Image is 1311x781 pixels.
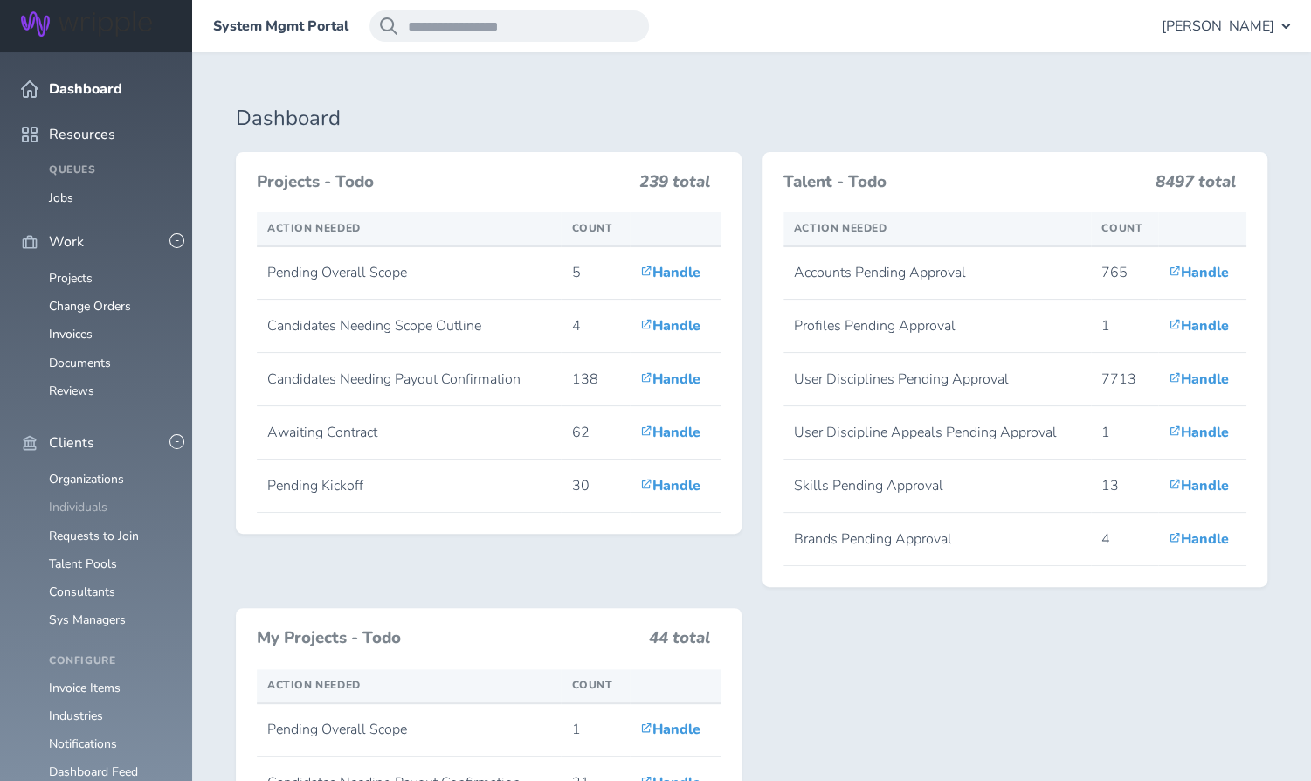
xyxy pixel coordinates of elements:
td: 62 [561,406,630,460]
td: Accounts Pending Approval [783,246,1092,300]
td: 7713 [1091,353,1158,406]
a: Handle [1169,370,1229,389]
a: Handle [640,476,700,495]
td: Brands Pending Approval [783,513,1092,566]
a: System Mgmt Portal [213,18,348,34]
h3: 8497 total [1156,173,1236,199]
span: Action Needed [267,678,361,692]
h3: My Projects - Todo [257,629,638,648]
a: Handle [1169,263,1229,282]
a: Organizations [49,471,124,487]
td: 4 [1091,513,1158,566]
td: User Discipline Appeals Pending Approval [783,406,1092,460]
span: Work [49,234,84,250]
a: Talent Pools [49,556,117,572]
td: Pending Overall Scope [257,246,561,300]
td: 1 [1091,406,1158,460]
a: Documents [49,355,111,371]
h1: Dashboard [236,107,1267,131]
a: Handle [1169,316,1229,335]
span: Count [571,678,612,692]
a: Handle [640,316,700,335]
a: Consultants [49,584,115,600]
h3: 239 total [639,173,710,199]
span: Count [1101,221,1142,235]
button: - [169,233,184,248]
a: Individuals [49,499,107,515]
a: Handle [1169,476,1229,495]
span: Action Needed [267,221,361,235]
td: 13 [1091,460,1158,513]
td: 138 [561,353,630,406]
td: 765 [1091,246,1158,300]
h4: Queues [49,164,171,176]
a: Invoice Items [49,680,121,696]
button: [PERSON_NAME] [1162,10,1290,42]
td: 4 [561,300,630,353]
a: Handle [640,370,700,389]
td: Skills Pending Approval [783,460,1092,513]
td: Candidates Needing Payout Confirmation [257,353,561,406]
td: 30 [561,460,630,513]
td: 1 [561,703,630,757]
h3: 44 total [649,629,710,655]
a: Change Orders [49,298,131,314]
td: User Disciplines Pending Approval [783,353,1092,406]
a: Industries [49,708,103,724]
h4: Configure [49,655,171,667]
img: Wripple [21,11,152,37]
a: Notifications [49,736,117,752]
a: Projects [49,270,93,287]
td: Awaiting Contract [257,406,561,460]
span: Action Needed [794,221,887,235]
a: Reviews [49,383,94,399]
a: Handle [1169,529,1229,549]
td: Candidates Needing Scope Outline [257,300,561,353]
a: Invoices [49,326,93,342]
span: Dashboard [49,81,122,97]
span: Resources [49,127,115,142]
button: - [169,434,184,449]
a: Handle [640,263,700,282]
h3: Talent - Todo [783,173,1146,192]
h3: Projects - Todo [257,173,629,192]
a: Handle [1169,423,1229,442]
span: Count [571,221,612,235]
a: Handle [640,720,700,739]
td: Pending Overall Scope [257,703,561,757]
span: Clients [49,435,94,451]
span: [PERSON_NAME] [1162,18,1274,34]
td: Profiles Pending Approval [783,300,1092,353]
a: Dashboard Feed [49,764,138,780]
a: Sys Managers [49,612,126,628]
td: Pending Kickoff [257,460,561,513]
td: 5 [561,246,630,300]
td: 1 [1091,300,1158,353]
a: Jobs [49,190,73,206]
a: Requests to Join [49,528,139,544]
a: Handle [640,423,700,442]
